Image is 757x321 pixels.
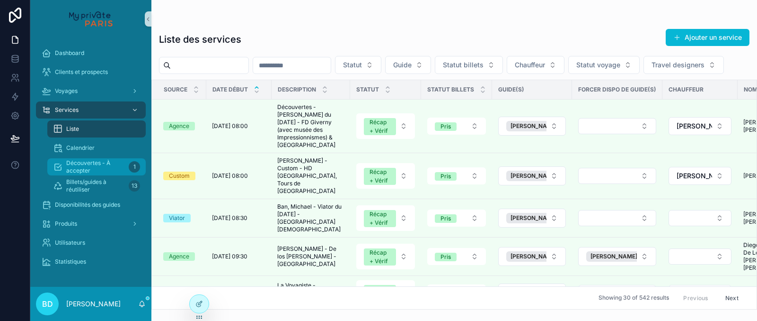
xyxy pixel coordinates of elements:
span: [PERSON_NAME] [590,253,637,260]
a: Services [36,101,146,119]
button: Select Button [356,205,415,231]
span: Guide [393,60,412,70]
button: Select Button [669,167,731,185]
span: Guide(s) [498,86,524,93]
span: Forcer dispo de guide(s) [578,86,656,93]
span: La Voyagiste - [GEOGRAPHIC_DATA] - [GEOGRAPHIC_DATA] [277,282,344,304]
span: Statut [343,60,362,70]
button: Select Button [578,247,656,266]
span: Liste [66,125,79,133]
div: Pris [440,214,451,223]
span: Statut [356,86,379,93]
a: Clients et prospects [36,64,146,81]
span: Source [164,86,187,93]
div: Agence [169,122,189,130]
a: Disponibilités des guides [36,196,146,213]
span: Statistiques [55,258,86,266]
span: [PERSON_NAME] - Custom - HD [GEOGRAPHIC_DATA], Tours de [GEOGRAPHIC_DATA] [277,157,344,195]
a: Voyages [36,83,146,100]
p: [PERSON_NAME] [66,299,121,309]
h1: Liste des services [159,33,241,46]
span: [PERSON_NAME] [511,214,557,222]
div: Récap + Vérif [370,168,390,185]
a: Calendrier [47,139,146,156]
button: Select Button [578,210,656,226]
div: Pris [440,253,451,261]
button: Select Button [427,118,486,135]
button: Next [719,291,745,305]
button: Select Button [669,285,731,301]
button: Select Button [356,280,415,306]
span: Travel designers [651,60,704,70]
a: Statistiques [36,253,146,270]
div: 13 [129,180,140,192]
span: Dashboard [55,49,84,57]
a: Découvertes - À accepter1 [47,158,146,175]
span: Découvertes - [PERSON_NAME] du [DATE] - FD Giverny (avec musée des Impressionnismes) & [GEOGRAPHI... [277,103,344,149]
button: Select Button [498,117,566,136]
button: Unselect 30 [506,121,571,131]
span: Utilisateurs [55,239,85,247]
span: BD [42,298,53,310]
button: Select Button [669,248,731,265]
span: [DATE] 08:00 [212,122,248,130]
span: [PERSON_NAME] [511,172,557,180]
button: Select Button [498,284,566,303]
button: Unselect 40 [506,213,571,223]
span: Clients et prospects [55,68,108,76]
span: Statut billets [443,60,484,70]
button: Select Button [356,163,415,189]
div: Récap + Vérif [370,285,390,302]
button: Select Button [427,248,486,265]
div: Custom [169,172,190,180]
button: Select Button [356,113,415,139]
span: Showing 30 of 542 results [599,294,669,302]
button: Select Button [498,247,566,266]
button: Select Button [669,117,731,135]
div: scrollable content [30,38,151,283]
div: Récap + Vérif [370,248,390,266]
span: [PERSON_NAME] [677,121,712,131]
button: Select Button [356,244,415,269]
span: Description [278,86,316,93]
div: Pris [440,122,451,131]
span: Ban, Michael - Viator du [DATE] - [GEOGRAPHIC_DATA][DEMOGRAPHIC_DATA] [277,203,344,233]
a: Billets/guides à réutiliser13 [47,177,146,194]
span: Disponibilités des guides [55,201,120,209]
a: Utilisateurs [36,234,146,251]
button: Select Button [578,118,656,134]
button: Select Button [507,56,564,74]
span: Statut voyage [576,60,620,70]
button: Select Button [385,56,431,74]
span: [PERSON_NAME] [511,253,557,260]
button: Select Button [435,56,503,74]
span: [DATE] 09:30 [212,253,247,260]
button: Select Button [568,56,640,74]
span: Chauffeur [669,86,704,93]
button: Select Button [669,210,731,226]
span: Date début [212,86,248,93]
a: Dashboard [36,45,146,62]
div: 1 [129,161,140,173]
span: Chauffeur [515,60,545,70]
a: Liste [47,120,146,138]
button: Select Button [578,285,656,301]
span: [DATE] 08:30 [212,214,247,222]
button: Ajouter un service [666,29,749,46]
span: Produits [55,220,77,228]
button: Select Button [335,56,381,74]
span: [PERSON_NAME] - De los [PERSON_NAME] - [GEOGRAPHIC_DATA] [277,245,344,268]
div: Récap + Vérif [370,118,390,135]
button: Select Button [498,209,566,228]
a: Produits [36,215,146,232]
span: [PERSON_NAME] [511,122,557,130]
button: Unselect 43 [506,171,571,181]
span: Billets/guides à réutiliser [66,178,125,193]
button: Select Button [427,167,486,184]
div: Récap + Vérif [370,210,390,227]
span: Voyages [55,87,78,95]
div: Viator [169,214,185,222]
button: Select Button [498,166,566,185]
button: Unselect 8 [586,251,651,262]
